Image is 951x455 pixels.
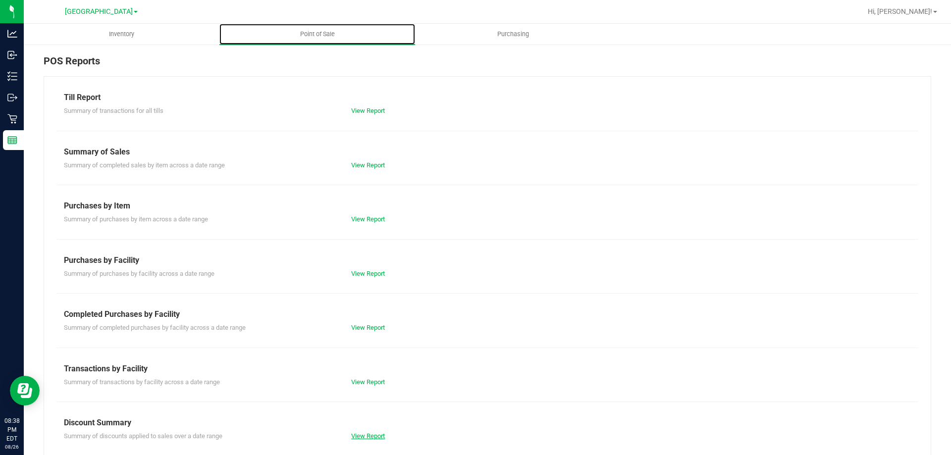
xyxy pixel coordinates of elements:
inline-svg: Analytics [7,29,17,39]
span: Summary of completed sales by item across a date range [64,161,225,169]
span: Point of Sale [287,30,348,39]
iframe: Resource center [10,376,40,405]
span: Summary of completed purchases by facility across a date range [64,324,246,331]
a: View Report [351,432,385,440]
a: Inventory [24,24,219,45]
a: View Report [351,107,385,114]
p: 08/26 [4,443,19,451]
inline-svg: Retail [7,114,17,124]
span: Purchasing [484,30,542,39]
inline-svg: Inventory [7,71,17,81]
div: POS Reports [44,53,931,76]
div: Purchases by Facility [64,254,911,266]
p: 08:38 PM EDT [4,416,19,443]
span: Summary of purchases by item across a date range [64,215,208,223]
a: Point of Sale [219,24,415,45]
inline-svg: Inbound [7,50,17,60]
div: Transactions by Facility [64,363,911,375]
a: View Report [351,161,385,169]
a: View Report [351,324,385,331]
span: Inventory [96,30,148,39]
div: Summary of Sales [64,146,911,158]
inline-svg: Outbound [7,93,17,102]
span: Summary of purchases by facility across a date range [64,270,214,277]
div: Discount Summary [64,417,911,429]
span: [GEOGRAPHIC_DATA] [65,7,133,16]
span: Summary of transactions by facility across a date range [64,378,220,386]
a: View Report [351,378,385,386]
a: View Report [351,215,385,223]
span: Summary of transactions for all tills [64,107,163,114]
span: Summary of discounts applied to sales over a date range [64,432,222,440]
div: Till Report [64,92,911,103]
div: Purchases by Item [64,200,911,212]
inline-svg: Reports [7,135,17,145]
div: Completed Purchases by Facility [64,308,911,320]
a: View Report [351,270,385,277]
span: Hi, [PERSON_NAME]! [868,7,932,15]
a: Purchasing [415,24,611,45]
